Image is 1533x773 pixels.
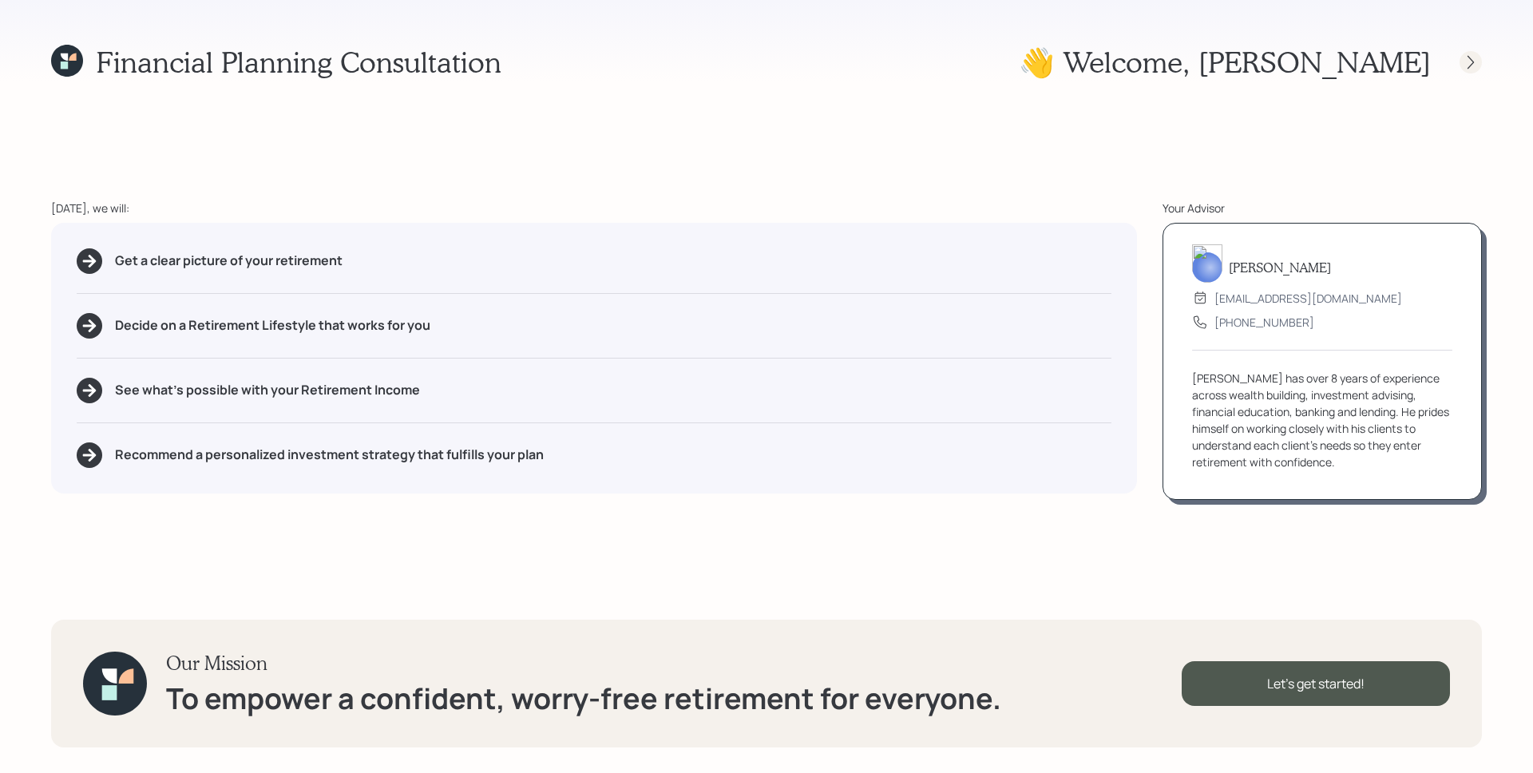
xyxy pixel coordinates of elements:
div: [PHONE_NUMBER] [1214,314,1314,331]
h5: Get a clear picture of your retirement [115,253,343,268]
img: james-distasi-headshot.png [1192,244,1222,283]
h1: 👋 Welcome , [PERSON_NAME] [1019,45,1431,79]
h3: Our Mission [166,652,1001,675]
h1: To empower a confident, worry-free retirement for everyone. [166,681,1001,716]
h5: Recommend a personalized investment strategy that fulfills your plan [115,447,544,462]
div: [PERSON_NAME] has over 8 years of experience across wealth building, investment advising, financi... [1192,370,1452,470]
div: Your Advisor [1163,200,1482,216]
h1: Financial Planning Consultation [96,45,501,79]
h5: See what's possible with your Retirement Income [115,383,420,398]
h5: [PERSON_NAME] [1229,260,1331,275]
h5: Decide on a Retirement Lifestyle that works for you [115,318,430,333]
div: [DATE], we will: [51,200,1137,216]
div: [EMAIL_ADDRESS][DOMAIN_NAME] [1214,290,1402,307]
div: Let's get started! [1182,661,1450,706]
